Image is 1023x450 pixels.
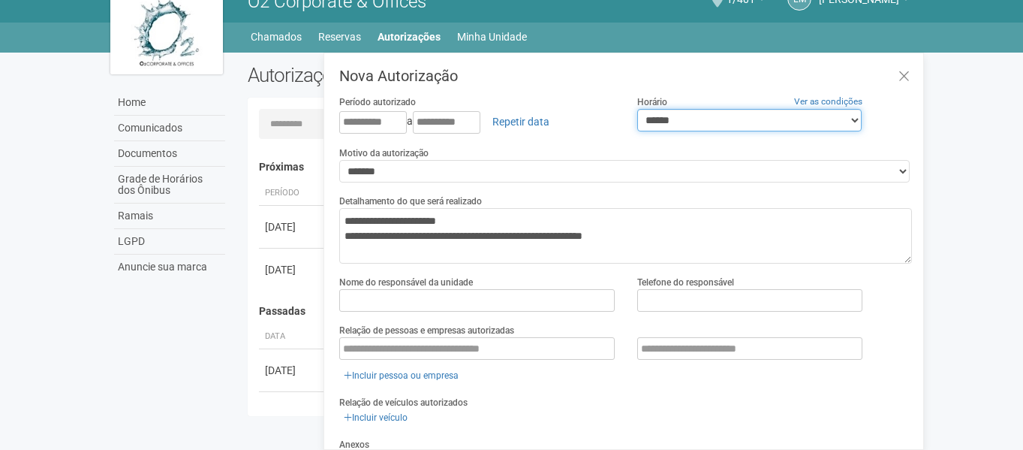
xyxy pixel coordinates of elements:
[378,26,441,47] a: Autorizações
[483,109,559,134] a: Repetir data
[114,204,225,229] a: Ramais
[114,255,225,279] a: Anuncie sua marca
[339,195,482,208] label: Detalhamento do que será realizado
[339,324,514,337] label: Relação de pessoas e empresas autorizadas
[114,90,225,116] a: Home
[339,68,912,83] h3: Nova Autorização
[457,26,527,47] a: Minha Unidade
[265,363,320,378] div: [DATE]
[339,95,416,109] label: Período autorizado
[114,167,225,204] a: Grade de Horários dos Ônibus
[339,109,615,134] div: a
[248,64,569,86] h2: Autorizações
[339,146,429,160] label: Motivo da autorização
[265,262,320,277] div: [DATE]
[794,96,862,107] a: Ver as condições
[251,26,302,47] a: Chamados
[339,276,473,289] label: Nome do responsável da unidade
[114,229,225,255] a: LGPD
[637,276,734,289] label: Telefone do responsável
[339,396,468,409] label: Relação de veículos autorizados
[259,162,902,173] h4: Próximas
[259,181,326,206] th: Período
[114,116,225,141] a: Comunicados
[339,409,412,426] a: Incluir veículo
[259,325,326,349] th: Data
[339,367,463,384] a: Incluir pessoa ou empresa
[114,141,225,167] a: Documentos
[318,26,361,47] a: Reservas
[259,306,902,317] h4: Passadas
[265,219,320,234] div: [DATE]
[637,95,667,109] label: Horário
